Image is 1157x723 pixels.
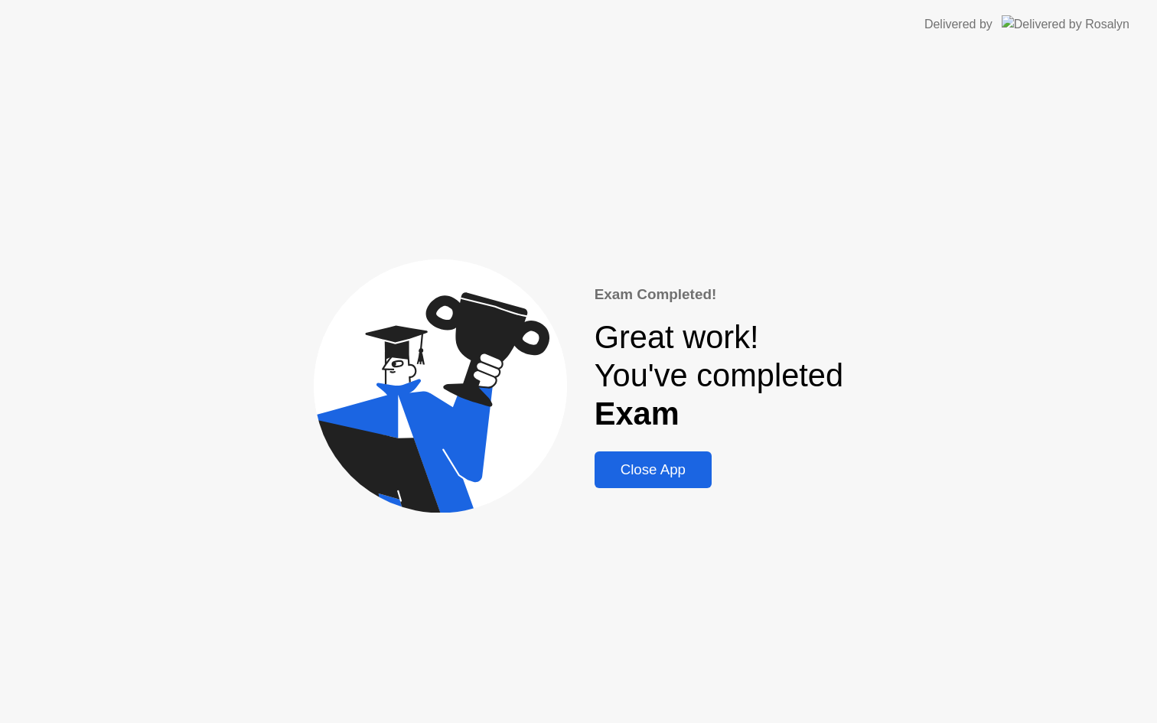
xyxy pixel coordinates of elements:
div: Close App [599,461,707,478]
div: Exam Completed! [595,284,843,305]
div: Great work! You've completed [595,318,843,433]
b: Exam [595,396,680,432]
button: Close App [595,451,712,488]
div: Delivered by [924,15,992,34]
img: Delivered by Rosalyn [1002,15,1129,33]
